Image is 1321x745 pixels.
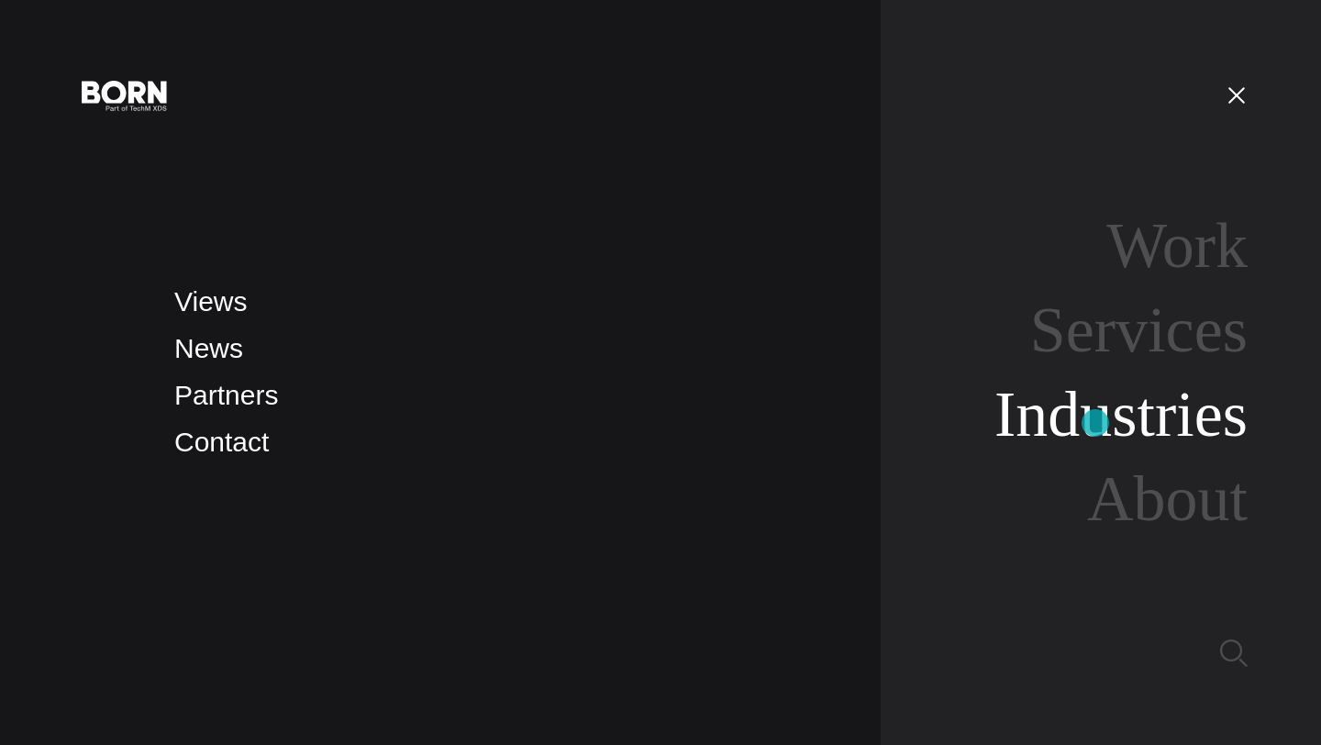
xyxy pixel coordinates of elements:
a: Services [1030,295,1248,365]
a: Contact [174,427,269,457]
a: Work [1106,210,1248,281]
a: Industries [994,379,1248,450]
a: Partners [174,380,278,410]
button: Open [1215,75,1259,114]
a: About [1087,463,1248,534]
a: Views [174,286,247,317]
a: News [174,333,243,363]
img: Search [1220,639,1248,667]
